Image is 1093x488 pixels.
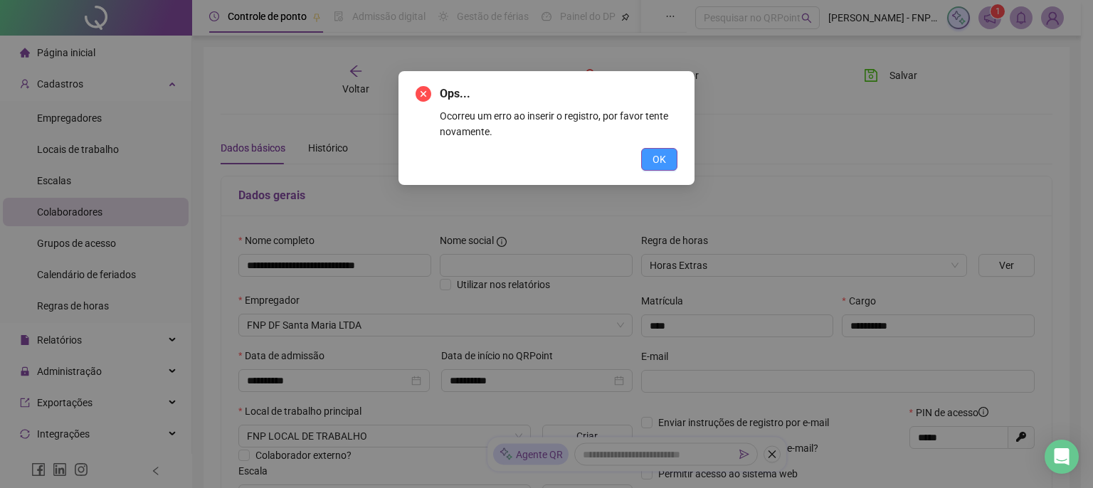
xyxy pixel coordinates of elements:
[440,110,668,137] span: Ocorreu um erro ao inserir o registro, por favor tente novamente.
[416,86,431,102] span: close-circle
[1045,440,1079,474] div: Open Intercom Messenger
[641,148,677,171] button: OK
[440,87,470,100] span: Ops...
[653,152,666,167] span: OK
